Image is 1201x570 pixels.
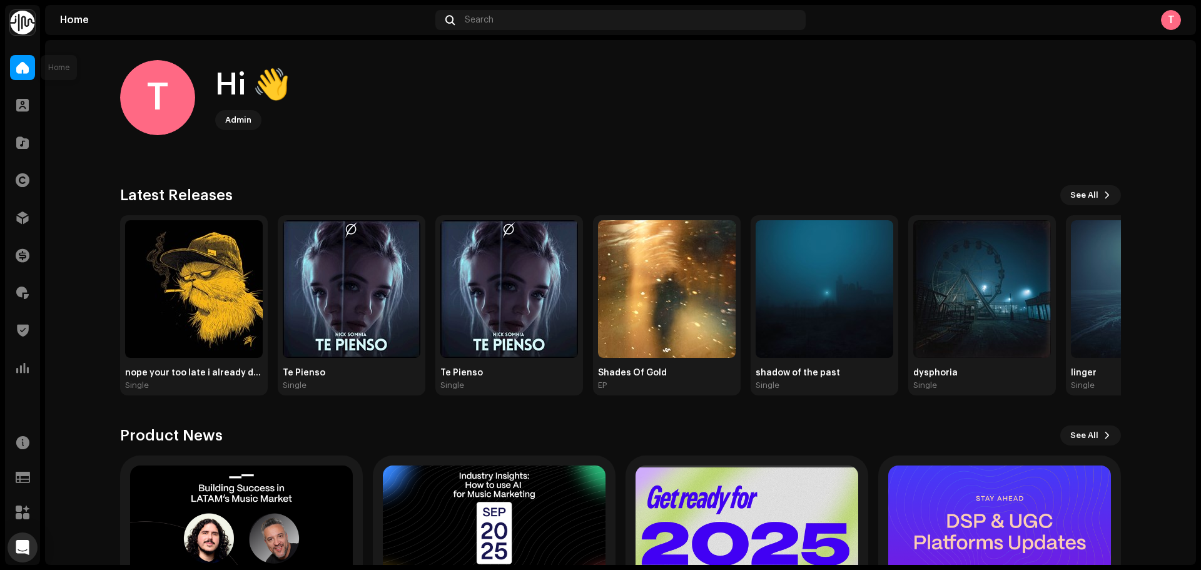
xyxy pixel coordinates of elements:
[10,10,35,35] img: 0f74c21f-6d1c-4dbc-9196-dbddad53419e
[598,368,736,378] div: Shades Of Gold
[120,60,195,135] div: T
[1070,423,1098,448] span: See All
[283,368,420,378] div: Te Pienso
[125,220,263,358] img: b0474ebe-f4d5-478d-85ed-0ac97ac6cce6
[120,425,223,445] h3: Product News
[1060,185,1121,205] button: See All
[225,113,251,128] div: Admin
[60,15,430,25] div: Home
[120,185,233,205] h3: Latest Releases
[1071,380,1095,390] div: Single
[598,220,736,358] img: 40c26d95-7168-4b02-89b2-845527566e26
[756,220,893,358] img: f74c082d-70d7-45c3-b808-78e8ac4bee5e
[1070,183,1098,208] span: See All
[1060,425,1121,445] button: See All
[283,220,420,358] img: 4a212639-5fb7-488d-8f41-ab833f66f380
[215,65,290,105] div: Hi 👋
[440,220,578,358] img: a03a4077-f668-43c1-852d-87bcf5785a5b
[440,380,464,390] div: Single
[598,380,607,390] div: EP
[756,380,779,390] div: Single
[465,15,494,25] span: Search
[125,380,149,390] div: Single
[8,532,38,562] div: Open Intercom Messenger
[125,368,263,378] div: nope your too late i already died funk
[756,368,893,378] div: shadow of the past
[913,220,1051,358] img: 78658c0f-980d-49f1-8a26-95cf7e05422c
[913,368,1051,378] div: dysphoria
[1161,10,1181,30] div: T
[440,368,578,378] div: Te Pienso
[913,380,937,390] div: Single
[283,380,307,390] div: Single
